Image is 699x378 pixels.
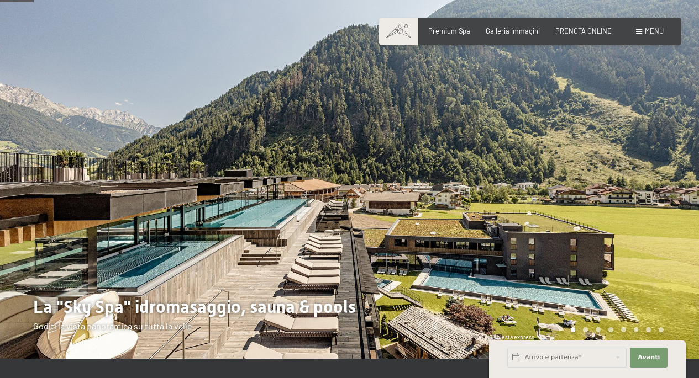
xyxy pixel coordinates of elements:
div: Carousel Page 3 [596,327,601,332]
span: Avanti [638,353,660,362]
div: Carousel Page 7 [646,327,651,332]
span: Richiesta express [489,334,534,340]
div: Carousel Page 5 [621,327,626,332]
div: Carousel Page 2 [583,327,588,332]
span: Menu [645,26,664,35]
a: Premium Spa [428,26,470,35]
div: Carousel Page 1 (Current Slide) [571,327,576,332]
div: Carousel Page 4 [608,327,613,332]
div: Carousel Page 6 [634,327,639,332]
button: Avanti [630,348,668,368]
div: Carousel Pagination [567,327,664,332]
div: Carousel Page 8 [659,327,664,332]
a: Galleria immagini [486,26,540,35]
a: PRENOTA ONLINE [555,26,612,35]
